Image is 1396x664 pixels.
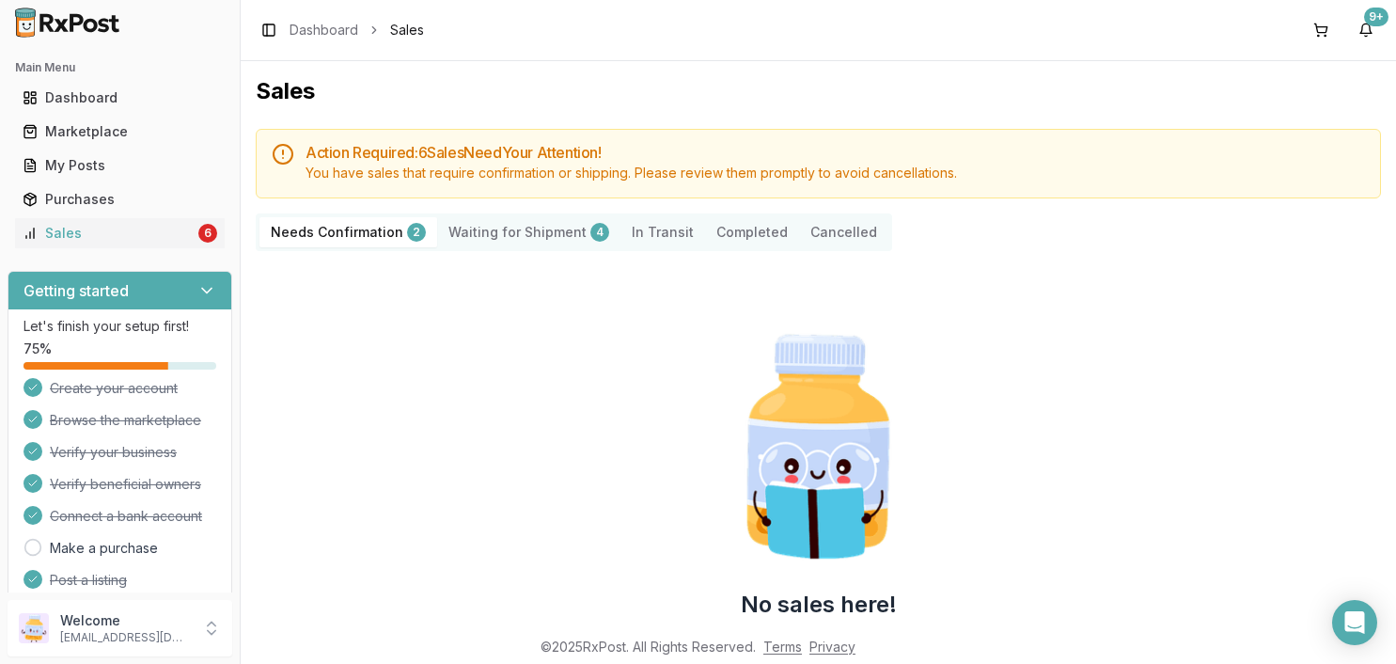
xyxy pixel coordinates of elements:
[24,317,216,336] p: Let's finish your setup first!
[15,149,225,182] a: My Posts
[50,411,201,430] span: Browse the marketplace
[8,83,232,113] button: Dashboard
[23,224,195,243] div: Sales
[8,184,232,214] button: Purchases
[620,217,705,247] button: In Transit
[24,279,129,302] h3: Getting started
[50,379,178,398] span: Create your account
[50,443,177,462] span: Verify your business
[590,223,609,242] div: 4
[437,217,620,247] button: Waiting for Shipment
[23,122,217,141] div: Marketplace
[259,217,437,247] button: Needs Confirmation
[256,76,1381,106] h1: Sales
[50,475,201,494] span: Verify beneficial owners
[8,150,232,181] button: My Posts
[50,571,127,590] span: Post a listing
[8,8,128,38] img: RxPost Logo
[15,216,225,250] a: Sales6
[741,590,897,620] h2: No sales here!
[1364,8,1388,26] div: 9+
[23,156,217,175] div: My Posts
[23,190,217,209] div: Purchases
[763,639,802,655] a: Terms
[306,145,1365,160] h5: Action Required: 6 Sale s Need Your Attention!
[407,223,426,242] div: 2
[1351,15,1381,45] button: 9+
[24,340,52,358] span: 75 %
[15,115,225,149] a: Marketplace
[390,21,424,40] span: Sales
[8,117,232,147] button: Marketplace
[19,613,49,643] img: User avatar
[15,182,225,216] a: Purchases
[799,217,888,247] button: Cancelled
[60,611,191,630] p: Welcome
[1332,600,1377,645] div: Open Intercom Messenger
[60,630,191,645] p: [EMAIL_ADDRESS][DOMAIN_NAME]
[15,81,225,115] a: Dashboard
[23,88,217,107] div: Dashboard
[809,639,855,655] a: Privacy
[306,164,1365,182] div: You have sales that require confirmation or shipping. Please review them promptly to avoid cancel...
[698,326,939,567] img: Smart Pill Bottle
[705,217,799,247] button: Completed
[15,60,225,75] h2: Main Menu
[50,539,158,558] a: Make a purchase
[50,507,202,526] span: Connect a bank account
[8,218,232,248] button: Sales6
[198,224,217,243] div: 6
[290,21,358,40] a: Dashboard
[290,21,424,40] nav: breadcrumb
